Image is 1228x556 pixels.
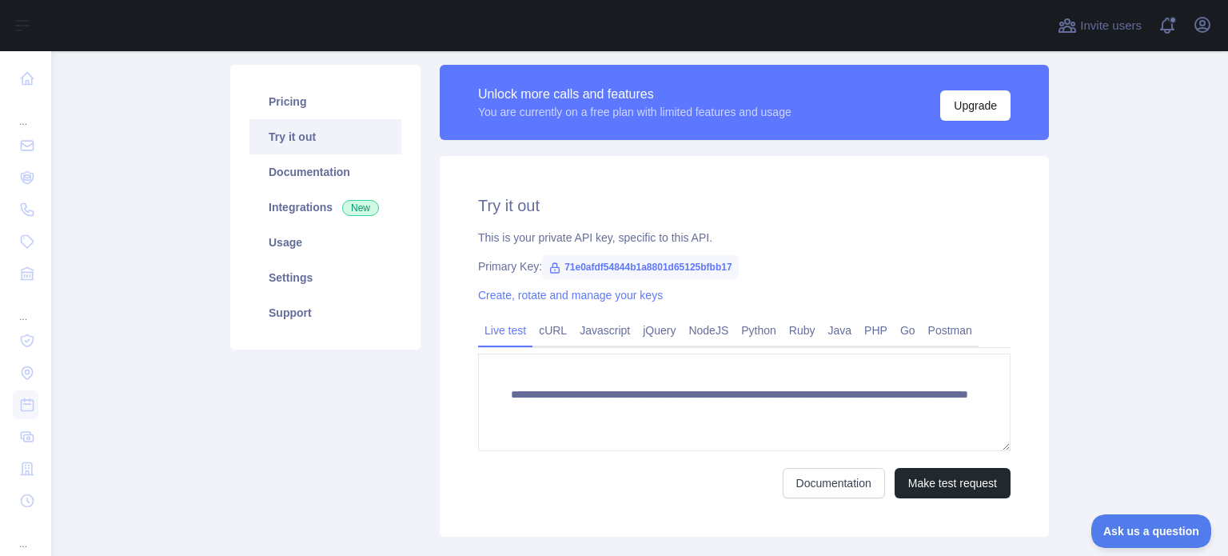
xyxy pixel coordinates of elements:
button: Invite users [1055,13,1145,38]
a: PHP [858,318,894,343]
div: You are currently on a free plan with limited features and usage [478,104,791,120]
span: 71e0afdf54844b1a8801d65125bfbb17 [542,255,738,279]
a: Create, rotate and manage your keys [478,289,663,302]
div: Primary Key: [478,258,1011,274]
a: NodeJS [682,318,735,343]
a: Go [894,318,922,343]
a: Python [735,318,783,343]
a: Pricing [249,84,401,119]
a: Support [249,295,401,330]
span: New [342,200,379,216]
span: Invite users [1080,17,1142,35]
button: Upgrade [940,90,1011,121]
div: ... [13,291,38,323]
a: Ruby [783,318,822,343]
iframe: Toggle Customer Support [1091,514,1212,548]
a: Documentation [249,154,401,190]
a: Javascript [573,318,636,343]
div: Unlock more calls and features [478,85,791,104]
h2: Try it out [478,194,1011,217]
a: Integrations New [249,190,401,225]
a: Postman [922,318,979,343]
a: Live test [478,318,532,343]
a: cURL [532,318,573,343]
a: Try it out [249,119,401,154]
div: ... [13,518,38,550]
div: This is your private API key, specific to this API. [478,230,1011,246]
a: Usage [249,225,401,260]
a: jQuery [636,318,682,343]
div: ... [13,96,38,128]
a: Java [822,318,859,343]
a: Documentation [783,468,885,498]
button: Make test request [895,468,1011,498]
a: Settings [249,260,401,295]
